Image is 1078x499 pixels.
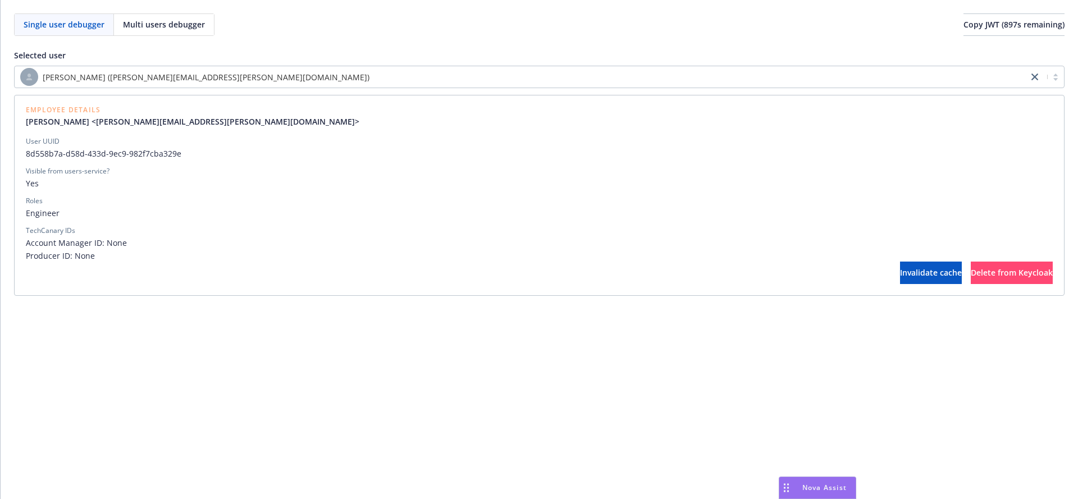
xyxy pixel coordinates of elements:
[963,13,1065,36] button: Copy JWT (897s remaining)
[43,71,369,83] span: [PERSON_NAME] ([PERSON_NAME][EMAIL_ADDRESS][PERSON_NAME][DOMAIN_NAME])
[779,477,793,498] div: Drag to move
[963,19,1065,30] span: Copy JWT ( 897 s remaining)
[26,196,43,206] div: Roles
[26,116,368,127] a: [PERSON_NAME] <[PERSON_NAME][EMAIL_ADDRESS][PERSON_NAME][DOMAIN_NAME]>
[26,107,368,113] span: Employee Details
[20,68,1022,86] span: [PERSON_NAME] ([PERSON_NAME][EMAIL_ADDRESS][PERSON_NAME][DOMAIN_NAME])
[26,166,109,176] div: Visible from users-service?
[900,262,962,284] button: Invalidate cache
[14,50,66,61] span: Selected user
[123,19,205,30] span: Multi users debugger
[26,148,1053,159] span: 8d558b7a-d58d-433d-9ec9-982f7cba329e
[971,267,1053,278] span: Delete from Keycloak
[971,262,1053,284] button: Delete from Keycloak
[26,250,1053,262] span: Producer ID: None
[802,483,847,492] span: Nova Assist
[24,19,104,30] span: Single user debugger
[26,207,1053,219] span: Engineer
[26,177,1053,189] span: Yes
[26,237,1053,249] span: Account Manager ID: None
[26,226,75,236] div: TechCanary IDs
[1028,70,1042,84] a: close
[900,267,962,278] span: Invalidate cache
[26,136,60,147] div: User UUID
[779,477,856,499] button: Nova Assist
